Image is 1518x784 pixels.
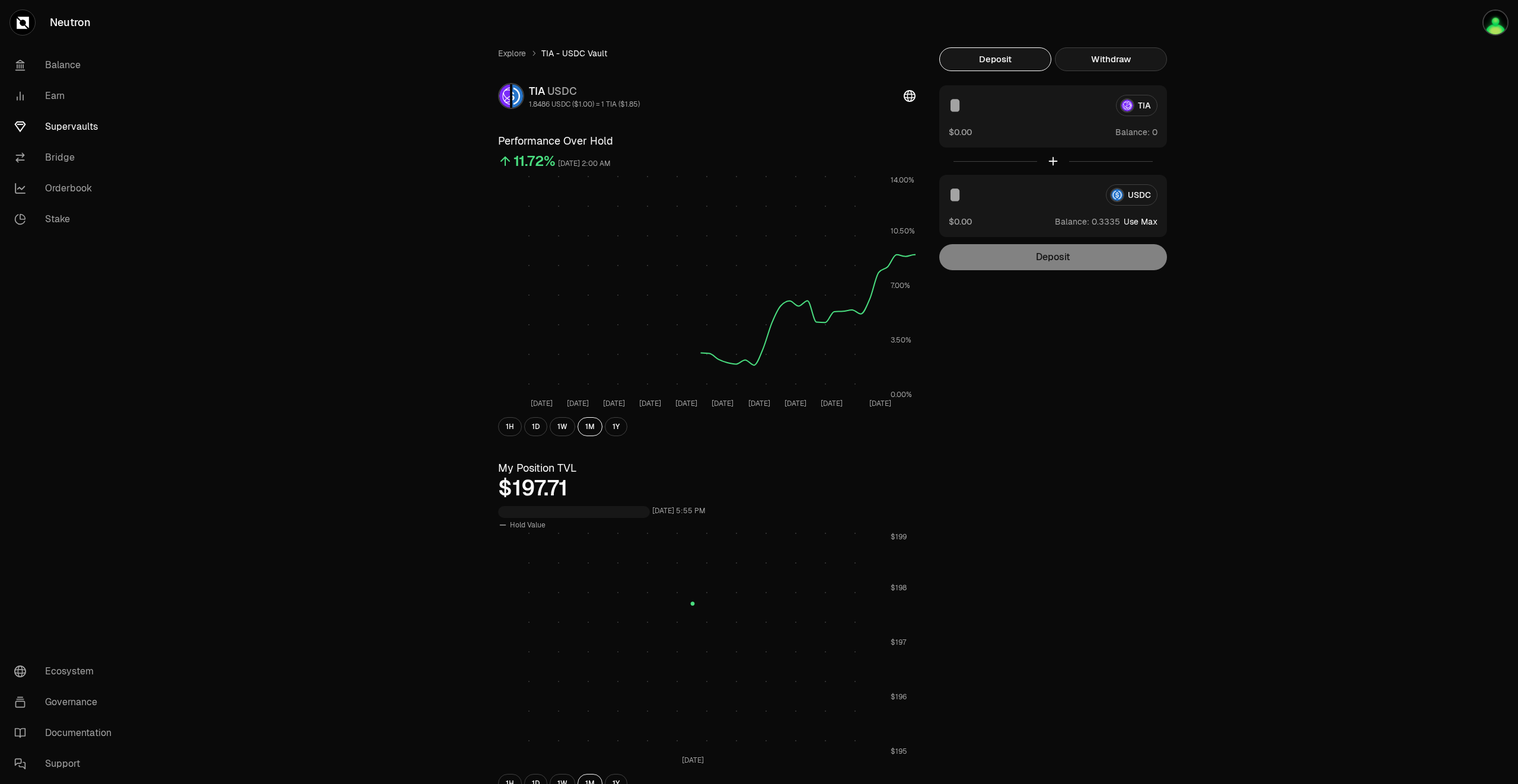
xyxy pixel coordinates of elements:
tspan: [DATE] [712,399,734,408]
tspan: $199 [891,532,907,542]
button: 1H [498,417,522,436]
div: TIA [529,83,640,100]
a: Earn [5,81,128,111]
a: Balance [5,50,128,81]
a: Ecosystem [5,656,128,687]
button: Deposit [939,47,1051,71]
h3: My Position TVL [498,460,916,476]
div: $197.71 [498,476,916,500]
tspan: 10.50% [891,226,915,236]
tspan: $198 [891,583,907,593]
a: Orderbook [5,173,128,204]
div: 1.8486 USDC ($1.00) = 1 TIA ($1.85) [529,100,640,109]
button: $0.00 [949,215,972,228]
div: 11.72% [514,152,556,171]
button: Withdraw [1055,47,1167,71]
span: USDC [547,84,577,98]
tspan: [DATE] [567,399,589,408]
tspan: 0.00% [891,390,912,399]
tspan: 3.50% [891,335,911,345]
button: 1W [550,417,575,436]
tspan: [DATE] [784,399,806,408]
div: [DATE] 2:00 AM [558,157,611,171]
tspan: [DATE] [675,399,697,408]
tspan: [DATE] [748,399,770,408]
nav: breadcrumb [498,47,916,59]
a: Documentation [5,718,128,748]
tspan: [DATE] [603,399,625,408]
span: Balance: [1055,216,1089,228]
span: Balance: [1115,126,1150,138]
a: Stake [5,204,128,235]
tspan: $196 [891,692,907,702]
tspan: [DATE] [821,399,843,408]
h3: Performance Over Hold [498,133,916,149]
a: Explore [498,47,526,59]
tspan: 7.00% [891,281,910,290]
a: Governance [5,687,128,718]
img: TIA Logo [499,84,510,108]
a: Support [5,748,128,779]
div: [DATE] 5:55 PM [652,504,706,518]
tspan: $197 [891,638,907,647]
button: 1D [524,417,547,436]
button: $0.00 [949,126,972,138]
tspan: [DATE] [682,756,704,765]
img: portefeuilleterra [1482,9,1509,36]
button: 1M [578,417,602,436]
button: 1Y [605,417,627,436]
tspan: 14.00% [891,175,914,185]
a: Bridge [5,142,128,173]
span: TIA - USDC Vault [541,47,607,59]
tspan: $195 [891,747,907,756]
tspan: [DATE] [531,399,553,408]
tspan: [DATE] [639,399,661,408]
a: Supervaults [5,111,128,142]
span: Hold Value [510,520,546,530]
img: USDC Logo [512,84,523,108]
tspan: [DATE] [869,399,891,408]
button: Use Max [1124,216,1157,228]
